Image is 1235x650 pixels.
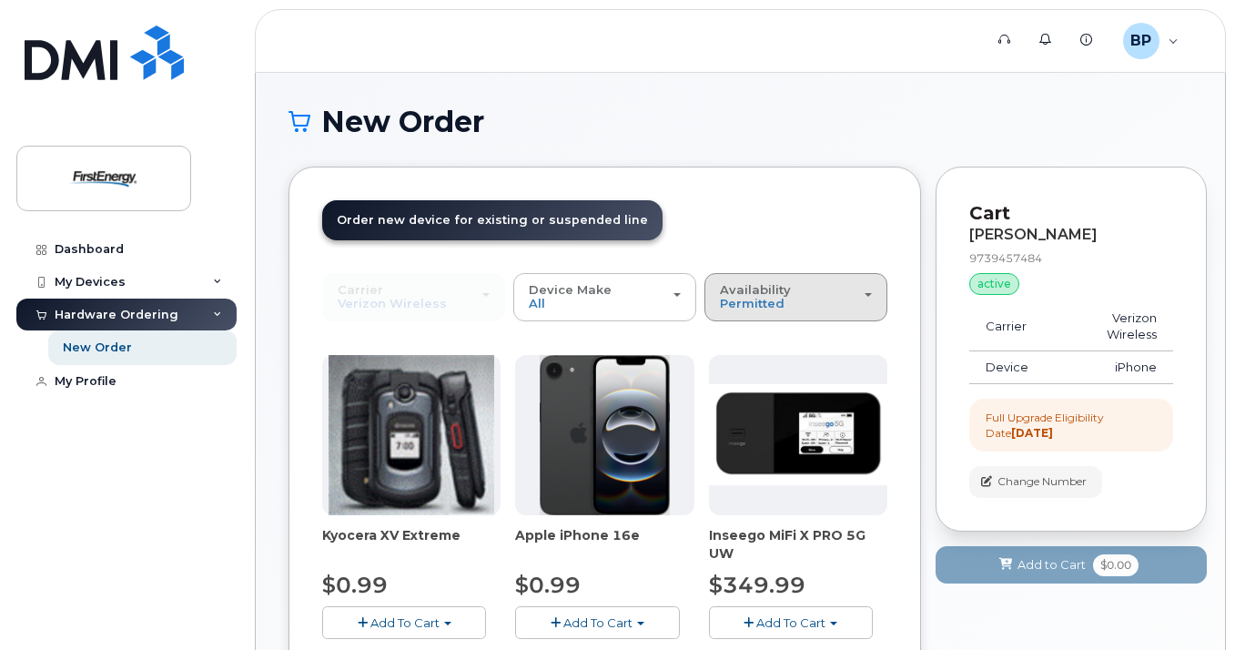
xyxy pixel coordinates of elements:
div: 9739457484 [969,250,1173,266]
iframe: Messenger Launcher [1156,571,1221,636]
span: Device Make [529,282,612,297]
div: active [969,273,1019,295]
span: Add To Cart [370,615,440,630]
div: Inseego MiFi X PRO 5G UW [709,526,887,563]
img: xvextreme.gif [329,355,493,515]
span: Change Number [997,473,1087,490]
button: Availability Permitted [704,273,887,320]
span: $0.00 [1093,554,1139,576]
button: Add To Cart [709,606,873,638]
button: Device Make All [513,273,696,320]
span: All [529,296,545,310]
button: Add To Cart [515,606,679,638]
span: $349.99 [709,572,805,598]
button: Change Number [969,466,1102,498]
td: Verizon Wireless [1045,302,1173,351]
td: iPhone [1045,351,1173,384]
img: Inseego.png [709,384,887,484]
span: Permitted [720,296,785,310]
span: Add to Cart [1017,556,1086,574]
span: Availability [720,282,791,297]
td: Carrier [969,302,1045,351]
div: [PERSON_NAME] [969,227,1173,243]
td: Device [969,351,1045,384]
div: Full Upgrade Eligibility Date [986,410,1157,441]
button: Add To Cart [322,606,486,638]
span: Add To Cart [756,615,825,630]
span: Order new device for existing or suspended line [337,213,648,227]
span: $0.99 [322,572,388,598]
strong: [DATE] [1011,426,1053,440]
h1: New Order [289,106,1192,137]
span: Add To Cart [563,615,633,630]
button: Add to Cart $0.00 [936,546,1207,584]
p: Cart [969,200,1173,227]
div: Kyocera XV Extreme [322,526,501,563]
img: iphone16e.png [540,355,671,515]
div: Apple iPhone 16e [515,526,693,563]
span: $0.99 [515,572,581,598]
